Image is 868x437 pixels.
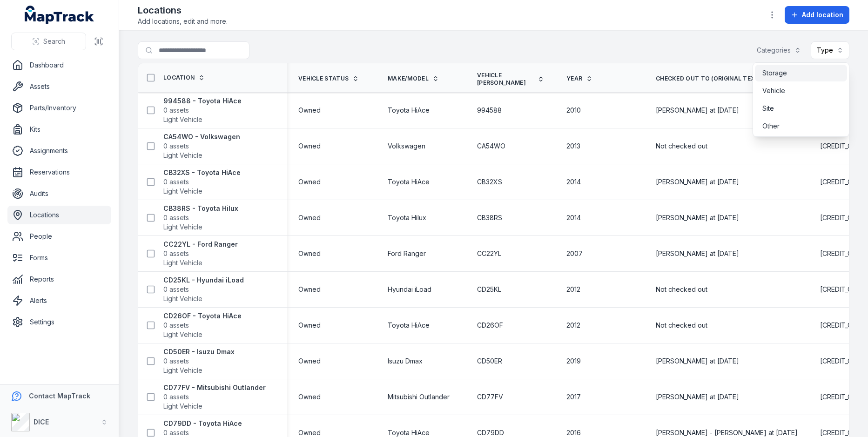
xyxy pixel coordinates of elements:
[762,68,787,78] span: Storage
[762,104,774,113] span: Site
[811,41,849,59] button: Type
[762,121,780,131] span: Other
[762,86,785,95] span: Vehicle
[753,62,849,137] div: Type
